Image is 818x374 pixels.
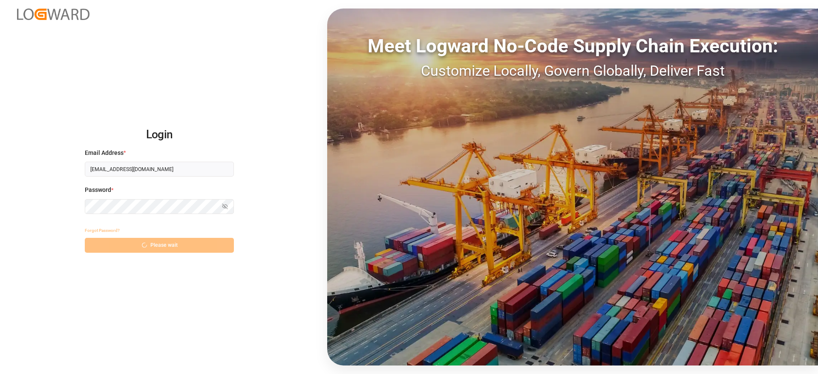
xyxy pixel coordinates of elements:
h2: Login [85,121,234,148]
span: Email Address [85,148,124,157]
img: Logward_new_orange.png [17,9,89,20]
input: Enter your email [85,162,234,177]
div: Customize Locally, Govern Globally, Deliver Fast [327,60,818,82]
span: Password [85,186,111,194]
div: Meet Logward No-Code Supply Chain Execution: [327,32,818,60]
